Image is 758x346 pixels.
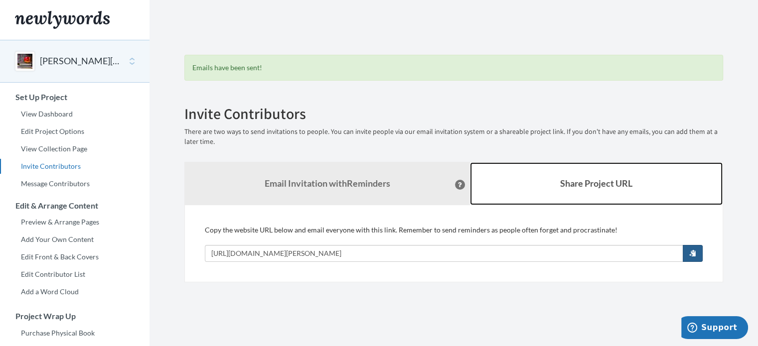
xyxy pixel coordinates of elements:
[0,93,150,102] h3: Set Up Project
[184,106,723,122] h2: Invite Contributors
[265,178,390,189] strong: Email Invitation with Reminders
[0,201,150,210] h3: Edit & Arrange Content
[205,225,703,262] div: Copy the website URL below and email everyone with this link. Remember to send reminders as peopl...
[184,55,723,81] div: Emails have been sent!
[0,312,150,321] h3: Project Wrap Up
[681,316,748,341] iframe: Opens a widget where you can chat to one of our agents
[40,55,121,68] button: [PERSON_NAME][GEOGRAPHIC_DATA] Recipe Book 2025
[15,11,110,29] img: Newlywords logo
[184,127,723,147] p: There are two ways to send invitations to people. You can invite people via our email invitation ...
[560,178,632,189] b: Share Project URL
